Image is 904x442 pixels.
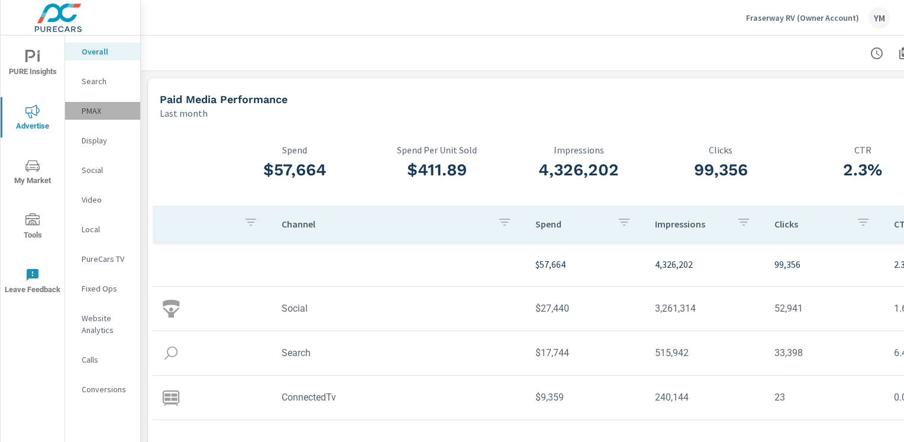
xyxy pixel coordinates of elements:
td: $17,744 [526,338,645,368]
td: 52,941 [765,293,884,324]
p: Video [82,194,131,206]
div: YM [869,7,890,28]
p: PMAX [82,105,131,117]
p: Overall [82,46,131,57]
p: Impressions [508,145,650,155]
p: Conversions [82,383,131,395]
div: nav menu [1,36,64,308]
p: Spend Per Unit Sold [366,145,508,155]
p: Channel [282,218,488,230]
p: Display [82,134,131,146]
p: Clicks [650,145,792,155]
td: ConnectedTv [272,382,526,412]
p: Fraserway RV (Owner Account) [746,12,859,23]
div: Social [65,161,140,179]
h3: 4,326,202 [508,160,650,180]
div: PureCars TV [65,250,140,268]
span: Leave Feedback [4,268,61,297]
div: Overall [65,43,140,60]
p: Website Analytics [82,312,131,336]
div: Local [65,220,140,238]
h5: Paid Media Performance [160,93,288,105]
td: Social [272,293,526,324]
div: Calls [65,351,140,369]
td: 240,144 [645,382,765,412]
span: Advertise [4,104,61,133]
div: Search [65,72,140,90]
img: icon-search.svg [162,344,180,362]
div: Fixed Ops [65,280,140,297]
p: Clicks [774,218,847,230]
div: Display [65,132,140,149]
div: Website Analytics [65,309,140,339]
p: Fixed Ops [82,283,131,294]
img: icon-connectedtv.svg [162,389,180,406]
div: PMAX [65,102,140,120]
p: Spend [224,145,366,155]
h3: $57,664 [224,160,366,180]
td: 23 [765,382,884,412]
p: Spend [535,218,608,230]
td: 515,942 [645,338,765,368]
p: 99,356 [774,257,875,271]
td: $9,359 [526,382,645,412]
td: Search [272,338,526,368]
p: Social [82,164,131,176]
span: My Market [4,159,61,188]
td: $27,440 [526,293,645,324]
div: Video [65,191,140,209]
td: 3,261,314 [645,293,765,324]
p: 4,326,202 [655,257,756,271]
p: $57,664 [535,257,636,271]
span: Tools [4,213,61,242]
h3: $411.89 [366,160,508,180]
p: Impressions [655,218,727,230]
p: PureCars TV [82,253,131,265]
img: icon-social.svg [162,300,180,318]
td: 33,398 [765,338,884,368]
p: Local [82,223,131,235]
p: Last month [160,106,208,120]
div: Conversions [65,380,140,398]
p: Calls [82,354,131,366]
h3: 99,356 [650,160,792,180]
p: Search [82,75,131,87]
span: PURE Insights [4,50,61,79]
